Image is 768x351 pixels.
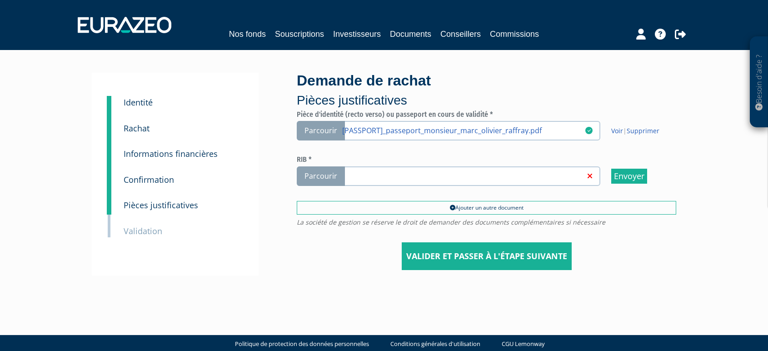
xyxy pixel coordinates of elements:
div: Demande de rachat [297,70,676,110]
small: Identité [124,97,153,108]
a: Investisseurs [333,28,381,40]
a: Supprimer [627,126,659,135]
a: Nos fonds [229,28,266,40]
small: Validation [124,226,162,236]
span: La société de gestion se réserve le droit de demander des documents complémentaires si nécessaire [297,219,676,226]
p: Besoin d'aide ? [754,41,764,123]
a: 4 [107,186,111,215]
input: Envoyer [611,169,647,184]
a: 2 [107,110,111,138]
i: 24/09/2025 19:10 [585,127,593,134]
small: Rachat [124,123,150,134]
img: 1732889491-logotype_eurazeo_blanc_rvb.png [78,17,171,33]
a: CGU Lemonway [502,340,545,348]
span: Parcourir [297,121,345,140]
a: Politique de protection des données personnelles [235,340,369,348]
a: Ajouter un autre document [297,201,676,215]
a: 3 [107,135,111,163]
a: Conditions générales d'utilisation [390,340,480,348]
a: Souscriptions [275,28,324,40]
input: Valider et passer à l'étape suivante [402,242,572,271]
p: Pièces justificatives [297,91,676,110]
a: Documents [390,28,431,40]
small: Informations financières [124,148,218,159]
span: Parcourir [297,166,345,186]
small: Confirmation [124,174,174,185]
h6: Pièce d'identité (recto verso) ou passeport en cours de validité * [297,110,676,119]
a: 1 [107,96,111,114]
a: Voir [611,126,623,135]
span: | [611,126,659,135]
a: Conseillers [440,28,481,40]
h6: RIB * [297,155,676,164]
a: [PASSPORT]_passeport_monsieur_marc_olivier_raffray.pdf [342,125,585,135]
small: Pièces justificatives [124,200,198,211]
a: Commissions [490,28,539,40]
a: 3 [107,161,111,189]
